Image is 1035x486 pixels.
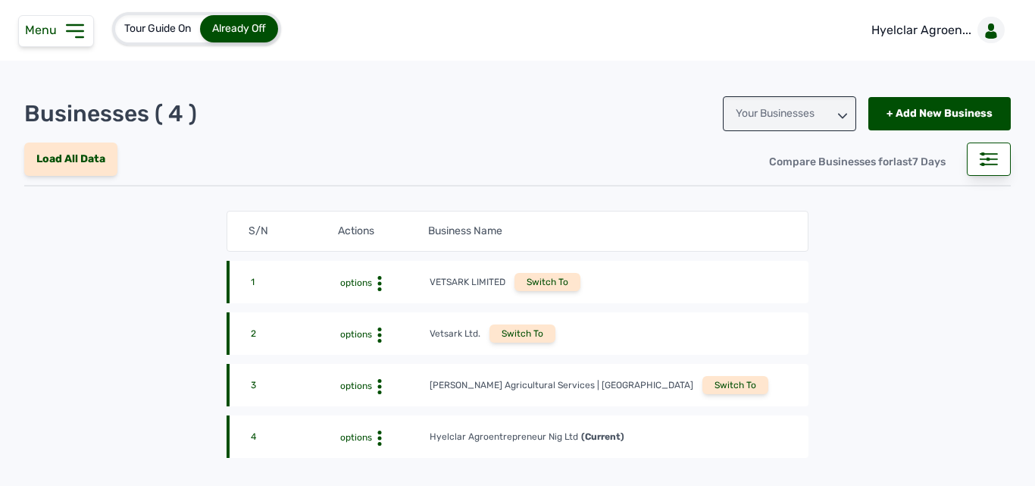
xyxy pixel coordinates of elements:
span: (Current) [578,431,624,442]
div: 1 [251,276,340,291]
span: Menu [25,23,63,37]
span: last [893,155,912,168]
span: options [340,381,372,391]
div: Actions [338,224,427,239]
span: Already Off [212,22,266,35]
div: Your Businesses [723,96,856,131]
span: Load All Data [36,131,105,146]
span: Tour Guide On [124,22,191,35]
div: 3 [251,379,340,394]
div: 4 [251,431,340,446]
div: S/N [249,224,338,239]
p: Hyelclar Agroen... [871,21,971,39]
div: VETSARK LIMITED [430,276,505,288]
div: Switch To [702,376,768,394]
p: Businesses ( 4 ) [24,100,197,127]
span: options [340,432,372,443]
div: Switch To [489,325,555,343]
div: Switch To [514,273,580,291]
div: Hyelclar Agroentrepreneur Nig Ltd [430,431,578,443]
span: options [340,329,372,340]
div: Business Name [428,224,786,239]
div: [PERSON_NAME] Agricultural Services | [GEOGRAPHIC_DATA] [430,379,693,391]
a: Hyelclar Agroen... [859,9,1011,52]
span: options [340,277,372,288]
div: Vetsark Ltd. [430,328,480,340]
div: 2 [251,328,340,343]
div: + Add New Business [868,97,1011,130]
div: Compare Businesses for 7 Days [757,146,958,179]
